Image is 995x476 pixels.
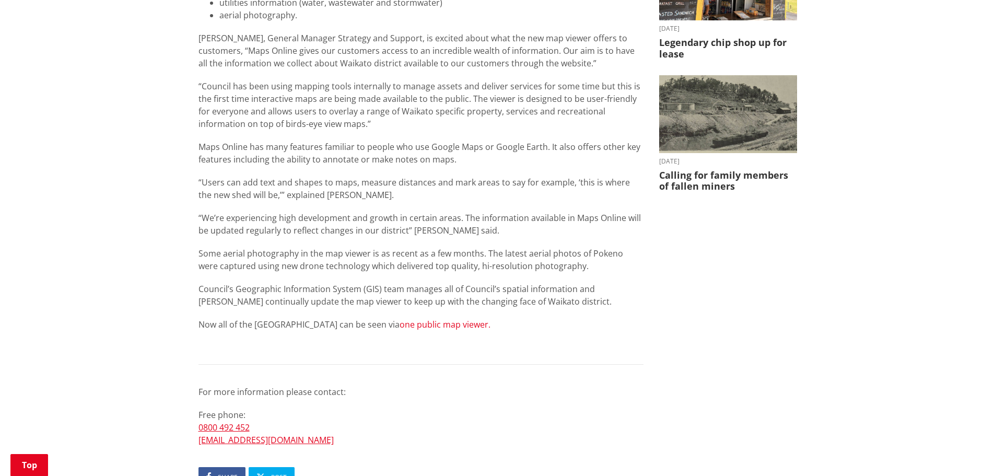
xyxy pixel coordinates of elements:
p: For more information please contact: [198,386,643,398]
img: Glen Afton Mine 1939 [659,75,797,153]
a: A black-and-white historic photograph shows a hillside with trees, small buildings, and cylindric... [659,75,797,192]
li: aerial photography. [219,9,643,21]
p: Maps Online has many features familiar to people who use Google Maps or Google Earth. It also off... [198,141,643,166]
p: “Users can add text and shapes to maps, measure distances and mark areas to say for example, ‘thi... [198,176,643,201]
p: Council’s Geographic Information System (GIS) team manages all of Council’s spatial information a... [198,283,643,308]
h3: Calling for family members of fallen miners [659,170,797,192]
time: [DATE] [659,158,797,165]
a: 0800 492 452 [198,422,250,433]
p: “Council has been using mapping tools internally to manage assets and deliver services for some t... [198,80,643,130]
a: one public map viewer. [400,319,490,330]
a: Top [10,454,48,476]
time: [DATE] [659,26,797,32]
p: [PERSON_NAME], General Manager Strategy and Support, is excited about what the new map viewer off... [198,32,643,69]
a: [EMAIL_ADDRESS][DOMAIN_NAME] [198,434,334,446]
p: Free phone: [198,409,643,446]
iframe: Messenger Launcher [947,432,985,470]
p: Now all of the [GEOGRAPHIC_DATA] can be seen via [198,318,643,343]
p: Some aerial photography in the map viewer is as recent as a few months. The latest aerial photos ... [198,247,643,272]
h3: Legendary chip shop up for lease [659,37,797,60]
p: “We’re experiencing high development and growth in certain areas. The information available in Ma... [198,212,643,237]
